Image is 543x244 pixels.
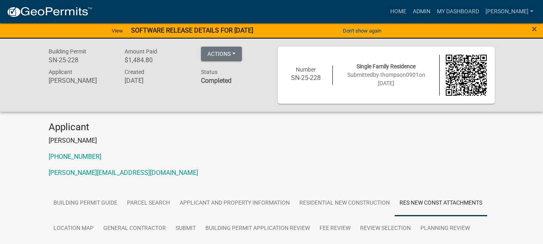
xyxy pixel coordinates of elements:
[175,191,295,216] a: Applicant and Property Information
[373,72,419,78] span: by thompson0901
[49,69,72,75] span: Applicant
[122,191,175,216] a: Parcel search
[410,4,434,19] a: Admin
[286,74,327,82] h6: SN-25-228
[201,216,315,242] a: Building Permit Application Review
[109,24,126,37] a: View
[49,216,98,242] a: Location Map
[201,77,232,84] strong: Completed
[416,216,475,242] a: Planning Review
[49,169,198,176] a: [PERSON_NAME][EMAIL_ADDRESS][DOMAIN_NAME]
[355,216,416,242] a: Review Selection
[49,121,495,133] h4: Applicant
[357,63,416,70] span: Single Family Residence
[532,24,537,34] button: Close
[315,216,355,242] a: Fee Review
[125,48,157,55] span: Amount Paid
[296,66,316,73] span: Number
[201,47,242,61] button: Actions
[340,24,385,37] button: Don't show again
[49,136,495,146] p: [PERSON_NAME]
[171,216,201,242] a: Submit
[98,216,171,242] a: General Contractor
[49,191,122,216] a: Building Permit Guide
[201,69,217,75] span: Status
[131,27,253,34] strong: SOFTWARE RELEASE DETAILS FOR [DATE]
[125,56,189,64] h6: $1,484.80
[387,4,410,19] a: Home
[532,23,537,35] span: ×
[347,72,425,86] span: Submitted on [DATE]
[125,69,144,75] span: Created
[295,191,395,216] a: Residential New Construction
[434,4,482,19] a: My Dashboard
[125,77,189,84] h6: [DATE]
[49,153,101,160] a: [PHONE_NUMBER]
[446,55,487,96] img: QR code
[49,48,86,55] span: Building Permit
[49,56,113,64] h6: SN-25-228
[395,191,487,216] a: Res New Const Attachments
[49,77,113,84] h6: [PERSON_NAME]
[482,4,537,19] a: [PERSON_NAME]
